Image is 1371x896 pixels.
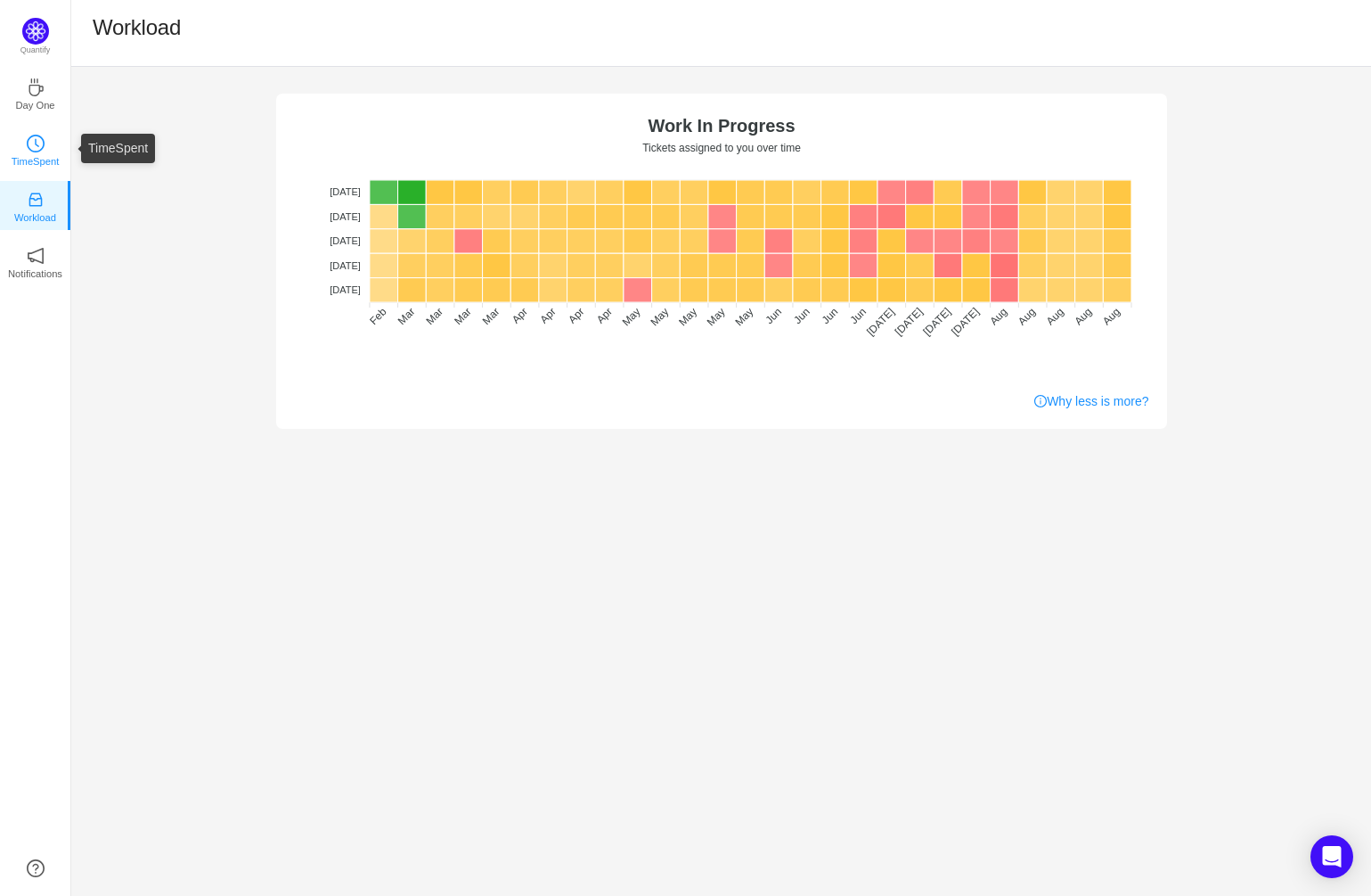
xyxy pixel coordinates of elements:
tspan: May [619,305,642,328]
a: icon: inboxWorkload [27,196,45,214]
text: Tickets assigned to you over time [642,142,801,154]
i: icon: info-circle [1034,395,1047,407]
tspan: [DATE] [330,284,361,295]
tspan: Jun [791,305,812,326]
p: Quantify [20,45,51,57]
a: icon: notificationNotifications [27,252,45,270]
tspan: [DATE] [330,186,361,197]
a: icon: question-circle [27,859,45,877]
tspan: May [648,305,671,328]
tspan: Feb [367,305,389,327]
p: Notifications [8,266,62,282]
tspan: May [704,305,727,328]
a: icon: clock-circleTimeSpent [27,140,45,158]
tspan: Aug [1016,305,1038,327]
tspan: [DATE] [892,305,925,338]
tspan: Apr [537,305,558,325]
tspan: [DATE] [330,235,361,246]
tspan: Apr [509,305,529,325]
img: Quantify [22,18,49,45]
tspan: Aug [1100,305,1122,327]
tspan: May [732,305,755,328]
tspan: [DATE] [864,305,897,338]
i: icon: clock-circle [27,135,45,152]
tspan: Jun [763,305,784,326]
tspan: Mar [423,305,445,327]
div: Open Intercom Messenger [1310,835,1353,878]
p: Day One [15,97,54,113]
tspan: Jun [847,305,869,326]
tspan: Aug [1043,305,1065,327]
tspan: [DATE] [949,305,982,338]
tspan: Mar [452,305,474,327]
a: Why less is more? [1034,392,1148,411]
tspan: [DATE] [330,211,361,222]
tspan: Apr [593,305,614,325]
tspan: Mar [395,305,417,327]
tspan: [DATE] [330,260,361,271]
tspan: Jun [819,305,840,326]
p: TimeSpent [12,153,60,169]
p: Workload [14,210,56,226]
a: icon: coffeeDay One [27,84,45,102]
h1: Workload [93,14,181,41]
tspan: [DATE] [920,305,953,338]
tspan: Mar [479,305,502,327]
text: Work In Progress [648,116,795,136]
tspan: Aug [1072,305,1094,327]
tspan: Aug [987,305,1009,327]
tspan: Apr [566,305,586,325]
i: icon: coffee [27,78,45,96]
i: icon: inbox [27,191,45,209]
tspan: May [676,305,699,328]
i: icon: notification [27,247,45,265]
